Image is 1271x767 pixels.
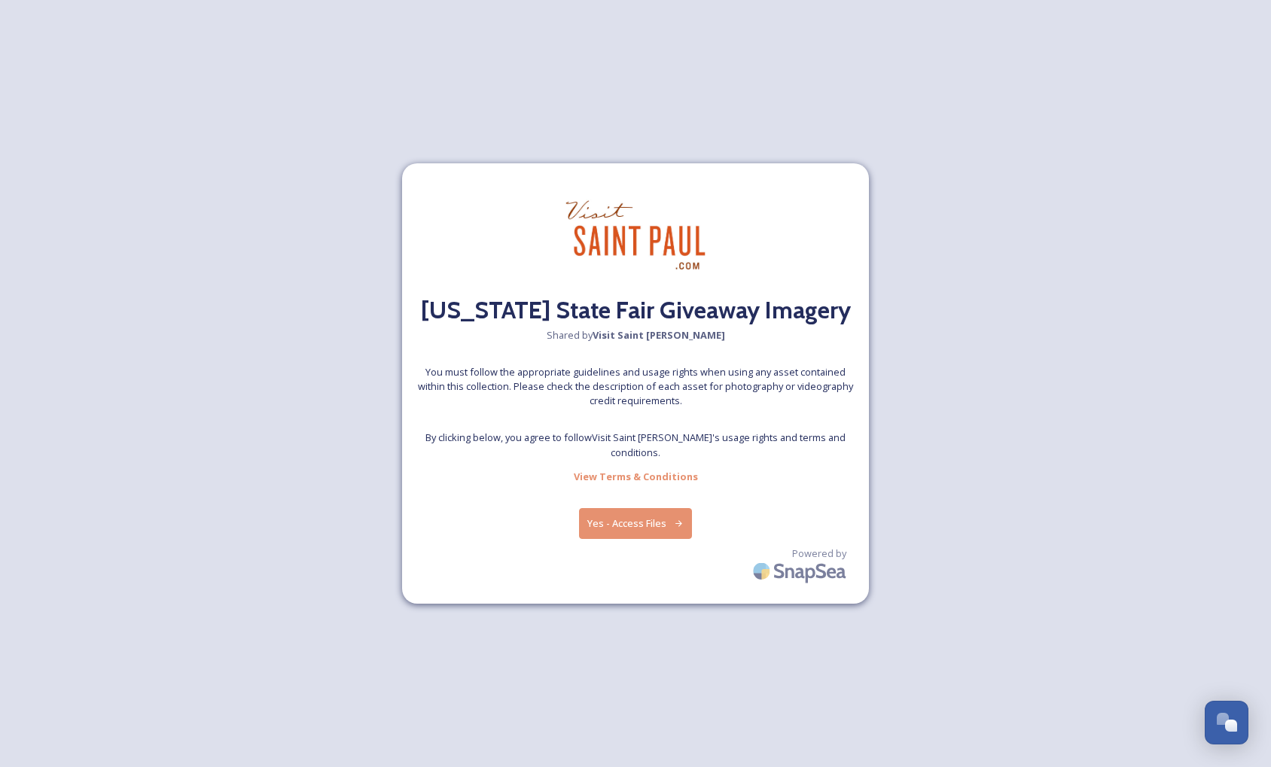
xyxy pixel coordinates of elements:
[792,546,846,561] span: Powered by
[417,431,854,459] span: By clicking below, you agree to follow Visit Saint [PERSON_NAME] 's usage rights and terms and co...
[421,292,851,328] h2: [US_STATE] State Fair Giveaway Imagery
[417,365,854,409] span: You must follow the appropriate guidelines and usage rights when using any asset contained within...
[748,553,854,589] img: SnapSea Logo
[560,178,711,292] img: visit_sp.jpg
[593,328,725,342] strong: Visit Saint [PERSON_NAME]
[1205,701,1248,744] button: Open Chat
[574,470,698,483] strong: View Terms & Conditions
[574,467,698,485] a: View Terms & Conditions
[579,508,692,539] button: Yes - Access Files
[547,328,725,342] span: Shared by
